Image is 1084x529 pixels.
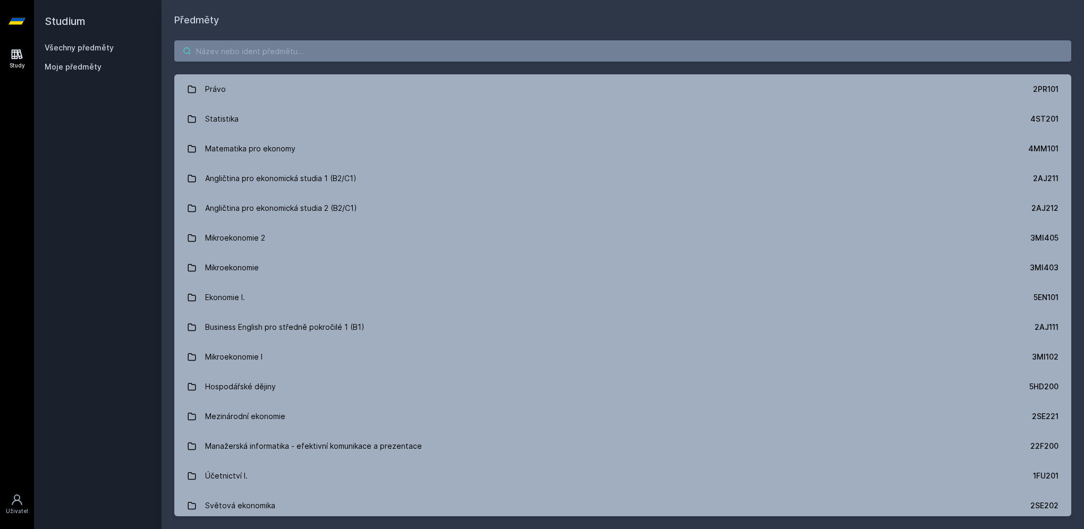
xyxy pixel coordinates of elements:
div: Angličtina pro ekonomická studia 2 (B2/C1) [205,198,357,219]
div: Business English pro středně pokročilé 1 (B1) [205,317,365,338]
div: Světová ekonomika [205,495,275,516]
a: Study [2,42,32,75]
div: Manažerská informatika - efektivní komunikace a prezentace [205,436,422,457]
div: 2AJ111 [1035,322,1058,332]
a: Právo 2PR101 [174,74,1071,104]
div: 22F200 [1030,441,1058,451]
div: Hospodářské dějiny [205,376,276,397]
a: Mikroekonomie I 3MI102 [174,342,1071,372]
a: Manažerská informatika - efektivní komunikace a prezentace 22F200 [174,431,1071,461]
div: Mezinárodní ekonomie [205,406,285,427]
div: Matematika pro ekonomy [205,138,295,159]
div: Ekonomie I. [205,287,245,308]
div: 2SE202 [1030,500,1058,511]
div: Mikroekonomie I [205,346,262,368]
div: Statistika [205,108,239,130]
a: Hospodářské dějiny 5HD200 [174,372,1071,402]
a: Statistika 4ST201 [174,104,1071,134]
a: Světová ekonomika 2SE202 [174,491,1071,521]
div: 2AJ212 [1031,203,1058,214]
a: Všechny předměty [45,43,114,52]
div: Uživatel [6,507,28,515]
div: 3MI102 [1032,352,1058,362]
div: Mikroekonomie [205,257,259,278]
div: 5HD200 [1029,381,1058,392]
a: Mezinárodní ekonomie 2SE221 [174,402,1071,431]
div: 2PR101 [1033,84,1058,95]
div: Právo [205,79,226,100]
div: 1FU201 [1033,471,1058,481]
div: 4MM101 [1028,143,1058,154]
input: Název nebo ident předmětu… [174,40,1071,62]
div: Angličtina pro ekonomická studia 1 (B2/C1) [205,168,357,189]
div: 4ST201 [1030,114,1058,124]
div: 3MI405 [1030,233,1058,243]
div: 3MI403 [1030,262,1058,273]
a: Mikroekonomie 2 3MI405 [174,223,1071,253]
a: Ekonomie I. 5EN101 [174,283,1071,312]
div: 5EN101 [1034,292,1058,303]
span: Moje předměty [45,62,101,72]
a: Angličtina pro ekonomická studia 2 (B2/C1) 2AJ212 [174,193,1071,223]
a: Uživatel [2,488,32,521]
div: 2SE221 [1032,411,1058,422]
a: Matematika pro ekonomy 4MM101 [174,134,1071,164]
div: Mikroekonomie 2 [205,227,265,249]
a: Účetnictví I. 1FU201 [174,461,1071,491]
div: 2AJ211 [1033,173,1058,184]
div: Study [10,62,25,70]
a: Angličtina pro ekonomická studia 1 (B2/C1) 2AJ211 [174,164,1071,193]
a: Mikroekonomie 3MI403 [174,253,1071,283]
a: Business English pro středně pokročilé 1 (B1) 2AJ111 [174,312,1071,342]
h1: Předměty [174,13,1071,28]
div: Účetnictví I. [205,465,248,487]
